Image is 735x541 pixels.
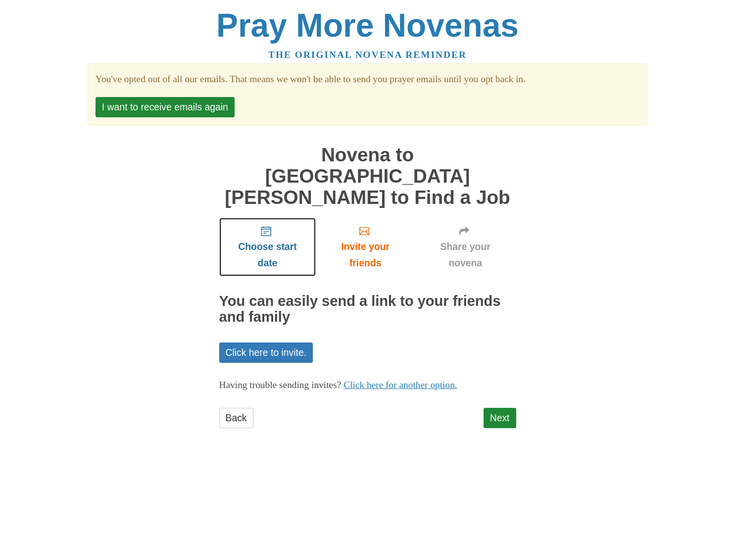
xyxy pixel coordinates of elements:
[219,380,342,390] span: Having trouble sending invites?
[216,7,519,44] a: Pray More Novenas
[425,239,506,271] span: Share your novena
[326,239,404,271] span: Invite your friends
[316,218,414,277] a: Invite your friends
[219,218,316,277] a: Choose start date
[484,408,516,428] a: Next
[343,380,457,390] a: Click here for another option.
[219,145,516,208] h1: Novena to [GEOGRAPHIC_DATA][PERSON_NAME] to Find a Job
[219,408,253,428] a: Back
[96,71,639,88] section: You've opted out of all our emails. That means we won't be able to send you prayer emails until y...
[229,239,306,271] span: Choose start date
[219,294,516,325] h2: You can easily send a link to your friends and family
[96,97,235,117] button: I want to receive emails again
[415,218,516,277] a: Share your novena
[219,343,313,363] a: Click here to invite.
[268,49,467,60] a: The original novena reminder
